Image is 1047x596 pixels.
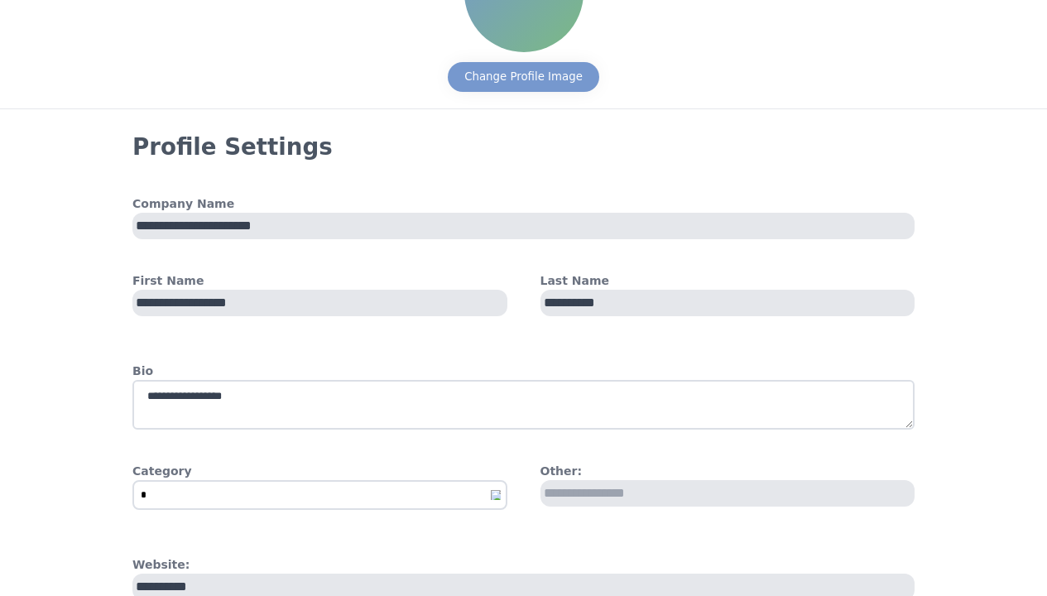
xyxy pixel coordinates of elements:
h3: Profile Settings [132,132,915,162]
h4: Last Name [540,272,915,290]
button: Change Profile Image [448,62,599,92]
h4: First Name [132,272,507,290]
h4: Other: [540,463,915,480]
h4: Bio [132,363,915,380]
h4: Category [132,463,507,480]
h4: Website: [132,556,915,574]
div: Change Profile Image [464,69,583,85]
h4: Company Name [132,195,915,213]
